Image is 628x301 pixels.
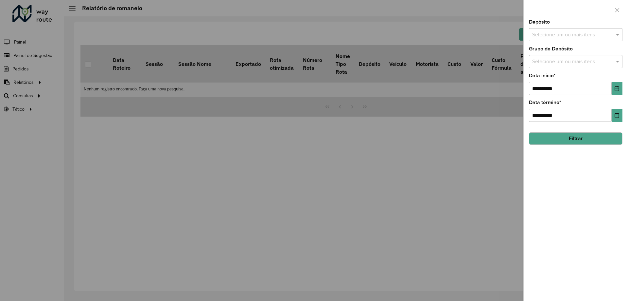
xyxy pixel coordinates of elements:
label: Data início [529,72,556,80]
button: Filtrar [529,132,622,145]
button: Choose Date [612,82,622,95]
label: Data término [529,99,561,106]
label: Grupo de Depósito [529,45,573,53]
label: Depósito [529,18,550,26]
button: Choose Date [612,109,622,122]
